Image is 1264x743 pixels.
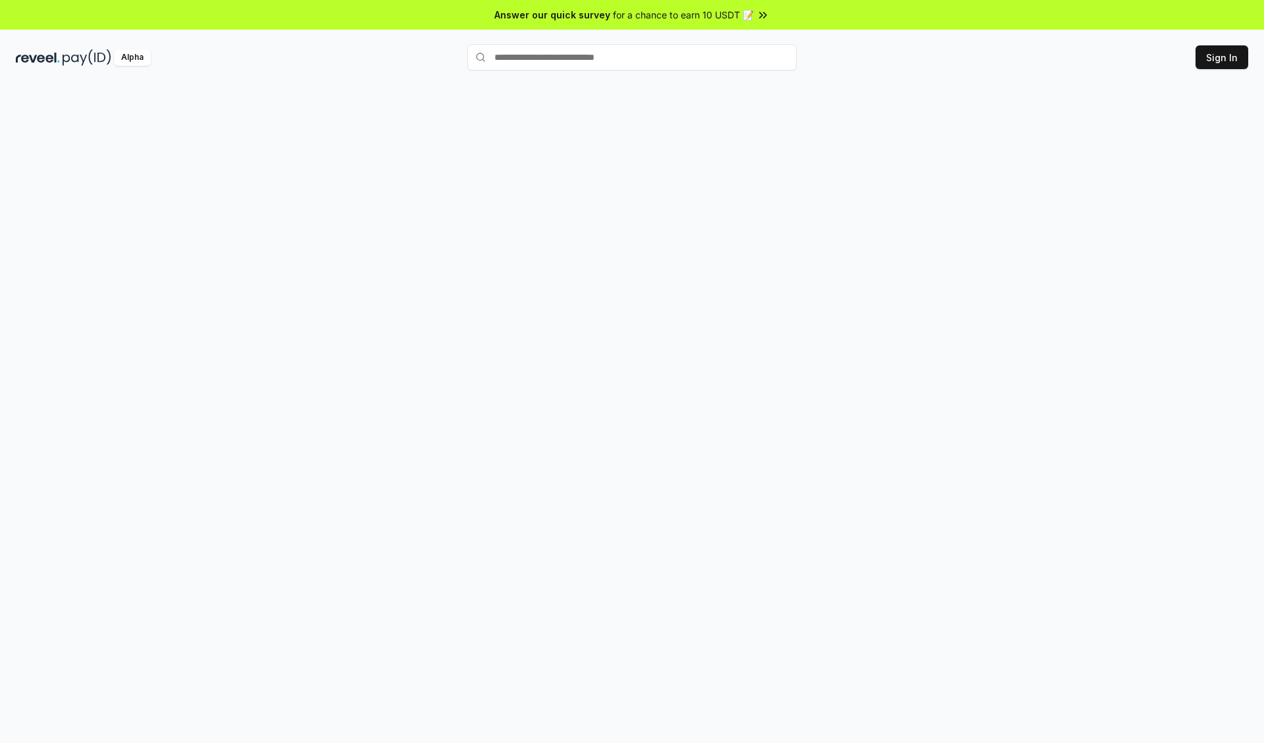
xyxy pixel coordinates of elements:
img: reveel_dark [16,49,60,66]
button: Sign In [1196,45,1248,69]
span: for a chance to earn 10 USDT 📝 [613,8,754,22]
span: Answer our quick survey [494,8,610,22]
img: pay_id [63,49,111,66]
div: Alpha [114,49,151,66]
